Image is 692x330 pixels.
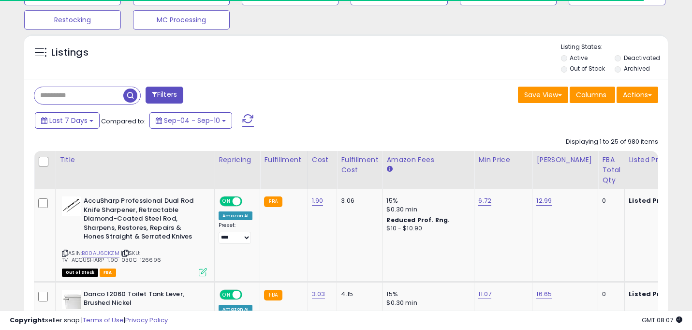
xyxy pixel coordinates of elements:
span: FBA [100,269,116,277]
button: Sep-04 - Sep-10 [149,112,232,129]
label: Deactivated [624,54,660,62]
button: Restocking [24,10,121,30]
div: Amazon Fees [386,155,470,165]
div: $10 - $10.90 [386,225,467,233]
a: Terms of Use [83,315,124,325]
span: Compared to: [101,117,146,126]
img: 21f2mWztuFL._SL40_.jpg [62,290,81,309]
a: Privacy Policy [125,315,168,325]
small: FBA [264,290,282,300]
button: MC Processing [133,10,230,30]
div: Displaying 1 to 25 of 980 items [566,137,658,147]
a: 3.03 [312,289,325,299]
a: 16.65 [536,289,552,299]
span: ON [221,290,233,299]
b: Danco 12060 Toilet Tank Lever, Brushed Nickel [84,290,201,310]
small: Amazon Fees. [386,165,392,174]
span: 2025-09-18 08:07 GMT [642,315,682,325]
button: Filters [146,87,183,104]
div: Repricing [219,155,256,165]
div: 3.06 [341,196,375,205]
div: Preset: [219,222,252,244]
button: Columns [570,87,615,103]
div: 0 [602,196,617,205]
a: 6.72 [478,196,491,206]
div: FBA Total Qty [602,155,620,185]
div: Fulfillment [264,155,303,165]
div: [PERSON_NAME] [536,155,594,165]
span: ON [221,197,233,206]
span: Sep-04 - Sep-10 [164,116,220,125]
div: ASIN: [62,196,207,275]
div: 0 [602,290,617,299]
button: Save View [518,87,568,103]
div: $0.30 min [386,299,467,307]
h5: Listings [51,46,88,60]
div: Title [59,155,210,165]
span: All listings that are currently out of stock and unavailable for purchase on Amazon [62,269,98,277]
b: Listed Price: [629,289,673,299]
span: OFF [241,290,256,299]
b: Listed Price: [629,196,673,205]
div: $0.30 min [386,205,467,214]
a: B00AU6CKZM [82,249,119,257]
p: Listing States: [561,43,668,52]
span: OFF [241,197,256,206]
div: Cost [312,155,333,165]
small: FBA [264,196,282,207]
b: Reduced Prof. Rng. [386,216,450,224]
img: 31o3K8DTwQL._SL40_.jpg [62,196,81,216]
a: 11.07 [478,289,491,299]
button: Actions [617,87,658,103]
div: 15% [386,196,467,205]
b: AccuSharp Professional Dual Rod Knife Sharpener, Retractable Diamond-Coated Steel Rod, Sharpens, ... [84,196,201,244]
a: 1.90 [312,196,324,206]
label: Archived [624,64,650,73]
span: Columns [576,90,606,100]
div: 15% [386,290,467,299]
strong: Copyright [10,315,45,325]
label: Out of Stock [570,64,605,73]
div: 4.15 [341,290,375,299]
a: 12.99 [536,196,552,206]
span: Last 7 Days [49,116,88,125]
label: Active [570,54,588,62]
div: Min Price [478,155,528,165]
button: Last 7 Days [35,112,100,129]
span: | SKU: TV_ACCUSHARP_1.90_030C_126696 [62,249,161,264]
div: Fulfillment Cost [341,155,378,175]
div: Amazon AI [219,211,252,220]
div: seller snap | | [10,316,168,325]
